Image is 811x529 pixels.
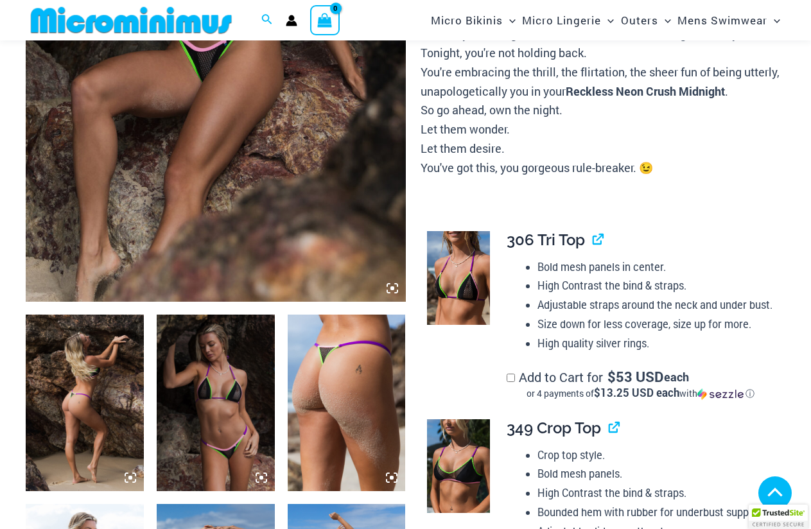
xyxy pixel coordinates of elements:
[503,4,516,37] span: Menu Toggle
[601,4,614,37] span: Menu Toggle
[767,4,780,37] span: Menu Toggle
[537,464,774,483] li: Bold mesh panels.
[519,4,617,37] a: Micro LingerieMenu ToggleMenu Toggle
[426,2,785,39] nav: Site Navigation
[607,367,616,386] span: $
[537,276,774,295] li: High Contrast the bind & straps.
[658,4,671,37] span: Menu Toggle
[537,483,774,503] li: High Contrast the bind & straps.
[288,315,406,492] img: Reckless Neon Crush Black Neon 466 Thong
[566,83,725,99] b: Reckless Neon Crush Midnight
[749,505,808,529] div: TrustedSite Certified
[677,4,767,37] span: Mens Swimwear
[427,231,489,325] img: Reckless Neon Crush Black Neon 306 Tri Top
[507,374,515,382] input: Add to Cart for$53 USD eachor 4 payments of$13.25 USD eachwithSezzle Click to learn more about Se...
[428,4,519,37] a: Micro BikinisMenu ToggleMenu Toggle
[537,503,774,522] li: Bounded hem with rubber for underbust support.
[522,4,601,37] span: Micro Lingerie
[261,12,273,29] a: Search icon link
[618,4,674,37] a: OutersMenu ToggleMenu Toggle
[621,4,658,37] span: Outers
[507,387,775,400] div: or 4 payments of with
[310,5,340,35] a: View Shopping Cart, empty
[537,257,774,277] li: Bold mesh panels in center.
[674,4,783,37] a: Mens SwimwearMenu ToggleMenu Toggle
[427,419,489,513] img: Reckless Neon Crush Black Neon 349 Crop Top
[594,385,679,400] span: $13.25 USD each
[26,315,144,492] img: Reckless Neon Crush Black Neon 349 Crop Top 466 Thong
[507,387,775,400] div: or 4 payments of$13.25 USD eachwithSezzle Click to learn more about Sezzle
[431,4,503,37] span: Micro Bikinis
[664,370,689,383] span: each
[537,446,774,465] li: Crop top style.
[607,370,663,383] span: 53 USD
[157,315,275,492] img: Reckless Neon Crush Black Neon 306 Tri Top 296 Cheeky
[537,315,774,334] li: Size down for less coverage, size up for more.
[537,295,774,315] li: Adjustable straps around the neck and under bust.
[507,369,775,401] label: Add to Cart for
[26,6,237,35] img: MM SHOP LOGO FLAT
[697,388,744,400] img: Sezzle
[286,15,297,26] a: Account icon link
[537,334,774,353] li: High quality silver rings.
[507,230,585,249] span: 306 Tri Top
[507,419,601,437] span: 349 Crop Top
